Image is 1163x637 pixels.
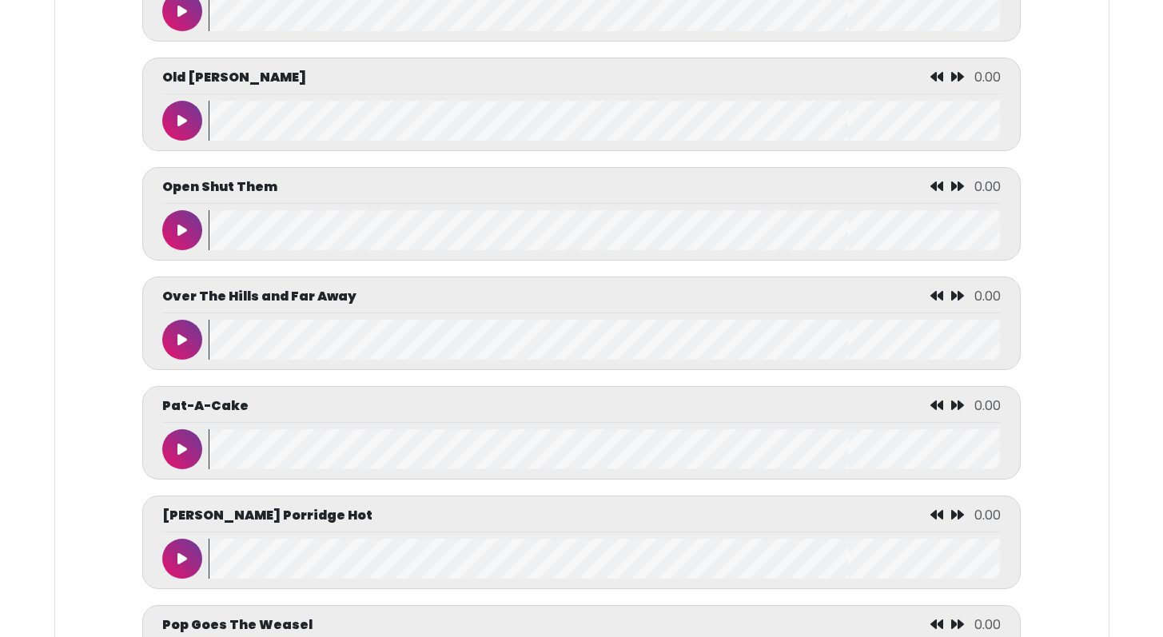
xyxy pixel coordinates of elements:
[974,177,1001,196] span: 0.00
[162,177,277,197] p: Open Shut Them
[974,506,1001,524] span: 0.00
[162,506,372,525] p: [PERSON_NAME] Porridge Hot
[162,396,249,416] p: Pat-A-Cake
[974,396,1001,415] span: 0.00
[162,68,306,87] p: Old [PERSON_NAME]
[974,68,1001,86] span: 0.00
[162,615,313,635] p: Pop Goes The Weasel
[162,287,356,306] p: Over The Hills and Far Away
[974,615,1001,634] span: 0.00
[974,287,1001,305] span: 0.00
